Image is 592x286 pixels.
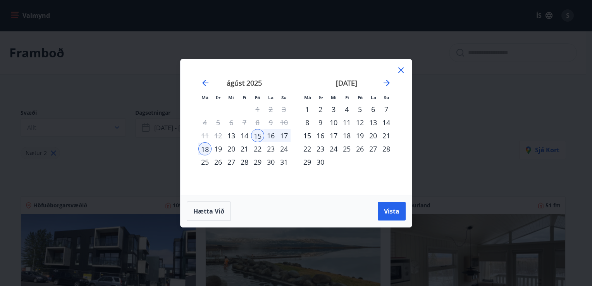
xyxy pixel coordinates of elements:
div: 24 [327,142,340,155]
small: Fö [358,95,363,100]
td: Choose þriðjudagur, 30. september 2025 as your check-in date. It’s available. [314,155,327,169]
td: Choose fimmtudagur, 25. september 2025 as your check-in date. It’s available. [340,142,353,155]
small: La [268,95,274,100]
td: Not available. miðvikudagur, 6. ágúst 2025 [225,116,238,129]
div: 9 [314,116,327,129]
div: 18 [198,142,212,155]
td: Choose fimmtudagur, 28. ágúst 2025 as your check-in date. It’s available. [238,155,251,169]
td: Choose föstudagur, 29. ágúst 2025 as your check-in date. It’s available. [251,155,264,169]
div: 25 [198,155,212,169]
div: 25 [340,142,353,155]
td: Choose miðvikudagur, 24. september 2025 as your check-in date. It’s available. [327,142,340,155]
td: Choose þriðjudagur, 9. september 2025 as your check-in date. It’s available. [314,116,327,129]
div: 29 [301,155,314,169]
small: Mi [228,95,234,100]
div: 30 [264,155,277,169]
td: Not available. mánudagur, 11. ágúst 2025 [198,129,212,142]
td: Not available. sunnudagur, 10. ágúst 2025 [277,116,291,129]
small: Fö [255,95,260,100]
td: Selected as end date. mánudagur, 18. ágúst 2025 [198,142,212,155]
div: 22 [301,142,314,155]
td: Not available. föstudagur, 1. ágúst 2025 [251,103,264,116]
small: Mi [331,95,337,100]
small: Þr [318,95,323,100]
td: Not available. mánudagur, 4. ágúst 2025 [198,116,212,129]
div: 16 [314,129,327,142]
div: 20 [367,129,380,142]
div: 27 [367,142,380,155]
div: 23 [264,142,277,155]
div: Calendar [190,69,403,186]
div: 18 [340,129,353,142]
div: 12 [353,116,367,129]
div: 17 [277,129,291,142]
td: Choose mánudagur, 1. september 2025 as your check-in date. It’s available. [301,103,314,116]
td: Choose mánudagur, 8. september 2025 as your check-in date. It’s available. [301,116,314,129]
div: 13 [225,129,238,142]
div: 26 [353,142,367,155]
div: 13 [367,116,380,129]
div: 5 [353,103,367,116]
td: Choose þriðjudagur, 23. september 2025 as your check-in date. It’s available. [314,142,327,155]
div: 14 [380,116,393,129]
div: 10 [327,116,340,129]
small: Su [281,95,287,100]
div: 14 [238,129,251,142]
td: Not available. föstudagur, 8. ágúst 2025 [251,116,264,129]
div: 7 [380,103,393,116]
td: Not available. laugardagur, 9. ágúst 2025 [264,116,277,129]
td: Choose föstudagur, 12. september 2025 as your check-in date. It’s available. [353,116,367,129]
div: 11 [340,116,353,129]
div: 20 [225,142,238,155]
td: Choose mánudagur, 15. september 2025 as your check-in date. It’s available. [301,129,314,142]
td: Choose miðvikudagur, 20. ágúst 2025 as your check-in date. It’s available. [225,142,238,155]
td: Not available. fimmtudagur, 7. ágúst 2025 [238,116,251,129]
div: 30 [314,155,327,169]
div: Move backward to switch to the previous month. [201,78,210,88]
button: Vista [378,202,406,221]
div: 29 [251,155,264,169]
div: 4 [340,103,353,116]
div: 17 [327,129,340,142]
div: Move forward to switch to the next month. [382,78,391,88]
span: Vista [384,207,399,215]
td: Choose þriðjudagur, 16. september 2025 as your check-in date. It’s available. [314,129,327,142]
td: Choose fimmtudagur, 4. september 2025 as your check-in date. It’s available. [340,103,353,116]
div: 16 [264,129,277,142]
td: Choose sunnudagur, 28. september 2025 as your check-in date. It’s available. [380,142,393,155]
td: Choose sunnudagur, 21. september 2025 as your check-in date. It’s available. [380,129,393,142]
div: 15 [251,129,264,142]
small: Má [201,95,208,100]
div: 8 [301,116,314,129]
strong: [DATE] [336,78,357,88]
td: Choose mánudagur, 25. ágúst 2025 as your check-in date. It’s available. [198,155,212,169]
div: 15 [301,129,314,142]
td: Not available. laugardagur, 2. ágúst 2025 [264,103,277,116]
td: Choose laugardagur, 6. september 2025 as your check-in date. It’s available. [367,103,380,116]
td: Choose laugardagur, 27. september 2025 as your check-in date. It’s available. [367,142,380,155]
div: 19 [212,142,225,155]
td: Choose laugardagur, 23. ágúst 2025 as your check-in date. It’s available. [264,142,277,155]
div: 31 [277,155,291,169]
td: Choose mánudagur, 29. september 2025 as your check-in date. It’s available. [301,155,314,169]
div: 2 [314,103,327,116]
td: Choose föstudagur, 26. september 2025 as your check-in date. It’s available. [353,142,367,155]
div: 21 [238,142,251,155]
td: Choose miðvikudagur, 3. september 2025 as your check-in date. It’s available. [327,103,340,116]
td: Choose föstudagur, 22. ágúst 2025 as your check-in date. It’s available. [251,142,264,155]
span: Hætta við [193,207,224,215]
div: 21 [380,129,393,142]
td: Choose sunnudagur, 24. ágúst 2025 as your check-in date. It’s available. [277,142,291,155]
small: Fi [345,95,349,100]
div: 22 [251,142,264,155]
div: 3 [327,103,340,116]
td: Choose fimmtudagur, 21. ágúst 2025 as your check-in date. It’s available. [238,142,251,155]
td: Not available. þriðjudagur, 5. ágúst 2025 [212,116,225,129]
td: Choose föstudagur, 19. september 2025 as your check-in date. It’s available. [353,129,367,142]
td: Choose laugardagur, 20. september 2025 as your check-in date. It’s available. [367,129,380,142]
td: Choose fimmtudagur, 14. ágúst 2025 as your check-in date. It’s available. [238,129,251,142]
small: Þr [216,95,220,100]
td: Choose laugardagur, 13. september 2025 as your check-in date. It’s available. [367,116,380,129]
td: Choose þriðjudagur, 19. ágúst 2025 as your check-in date. It’s available. [212,142,225,155]
td: Choose þriðjudagur, 26. ágúst 2025 as your check-in date. It’s available. [212,155,225,169]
